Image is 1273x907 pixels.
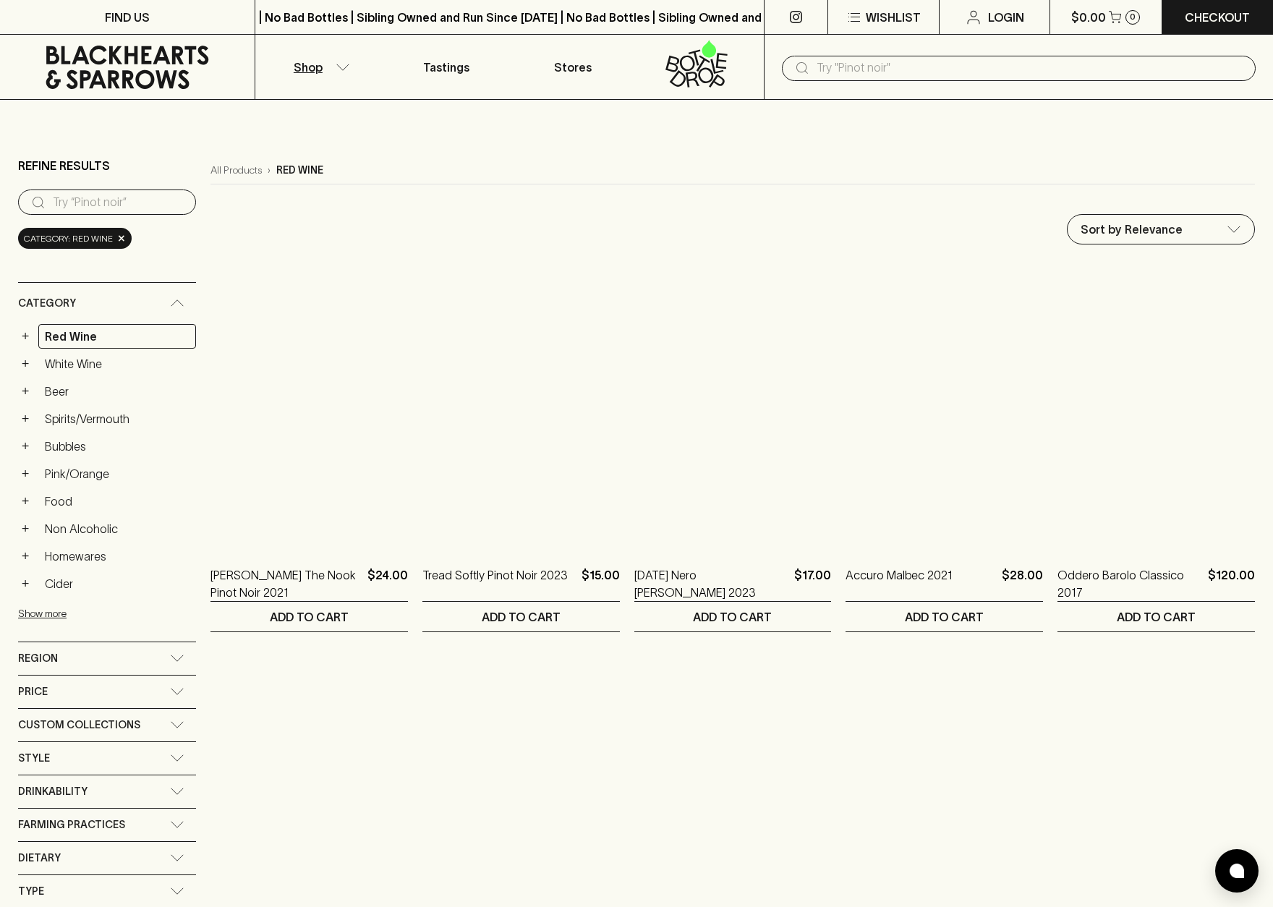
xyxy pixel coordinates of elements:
[18,775,196,808] div: Drinkability
[210,163,262,178] a: All Products
[422,602,620,631] button: ADD TO CART
[1057,602,1255,631] button: ADD TO CART
[18,642,196,675] div: Region
[38,352,196,376] a: White Wine
[18,521,33,536] button: +
[1117,608,1196,626] p: ADD TO CART
[18,742,196,775] div: Style
[38,324,196,349] a: Red Wine
[268,163,271,178] p: ›
[270,608,349,626] p: ADD TO CART
[105,9,150,26] p: FIND US
[1057,291,1255,545] img: Oddero Barolo Classico 2017
[18,384,33,399] button: +
[18,494,33,508] button: +
[18,809,196,841] div: Farming Practices
[582,566,620,601] p: $15.00
[1208,566,1255,601] p: $120.00
[817,56,1244,80] input: Try "Pinot noir"
[38,544,196,569] a: Homewares
[383,35,510,99] a: Tastings
[866,9,921,26] p: Wishlist
[422,566,568,601] a: Tread Softly Pinot Noir 2023
[905,608,984,626] p: ADD TO CART
[482,608,561,626] p: ADD TO CART
[38,516,196,541] a: Non Alcoholic
[18,599,208,629] button: Show more
[18,467,33,481] button: +
[634,566,789,601] a: [DATE] Nero [PERSON_NAME] 2023
[18,412,33,426] button: +
[38,406,196,431] a: Spirits/Vermouth
[210,602,408,631] button: ADD TO CART
[18,676,196,708] div: Price
[367,566,408,601] p: $24.00
[1185,9,1250,26] p: Checkout
[988,9,1024,26] p: Login
[38,489,196,514] a: Food
[18,439,33,453] button: +
[294,59,323,76] p: Shop
[18,716,140,734] span: Custom Collections
[117,231,126,246] span: ×
[18,576,33,591] button: +
[38,571,196,596] a: Cider
[423,59,469,76] p: Tastings
[18,816,125,834] span: Farming Practices
[18,783,88,801] span: Drinkability
[24,231,113,246] span: Category: red wine
[38,461,196,486] a: Pink/Orange
[1057,566,1202,601] a: Oddero Barolo Classico 2017
[1068,215,1254,244] div: Sort by Relevance
[18,549,33,563] button: +
[18,357,33,371] button: +
[794,566,831,601] p: $17.00
[18,882,44,900] span: Type
[846,291,1043,545] img: Accuro Malbec 2021
[18,294,76,312] span: Category
[18,849,61,867] span: Dietary
[422,291,620,545] img: Tread Softly Pinot Noir 2023
[1230,864,1244,878] img: bubble-icon
[18,283,196,324] div: Category
[634,291,832,545] img: Pasqua Nero d'Avola 2023
[1130,13,1136,21] p: 0
[510,35,637,99] a: Stores
[210,566,362,601] a: [PERSON_NAME] The Nook Pinot Noir 2021
[18,683,48,701] span: Price
[1071,9,1106,26] p: $0.00
[18,650,58,668] span: Region
[210,291,408,545] img: Buller The Nook Pinot Noir 2021
[18,842,196,874] div: Dietary
[846,566,953,601] a: Accuro Malbec 2021
[255,35,383,99] button: Shop
[18,709,196,741] div: Custom Collections
[18,749,50,767] span: Style
[1002,566,1043,601] p: $28.00
[18,157,110,174] p: Refine Results
[38,434,196,459] a: Bubbles
[38,379,196,404] a: Beer
[554,59,592,76] p: Stores
[276,163,323,178] p: red wine
[53,191,184,214] input: Try “Pinot noir”
[693,608,772,626] p: ADD TO CART
[846,602,1043,631] button: ADD TO CART
[634,602,832,631] button: ADD TO CART
[18,329,33,344] button: +
[1081,221,1183,238] p: Sort by Relevance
